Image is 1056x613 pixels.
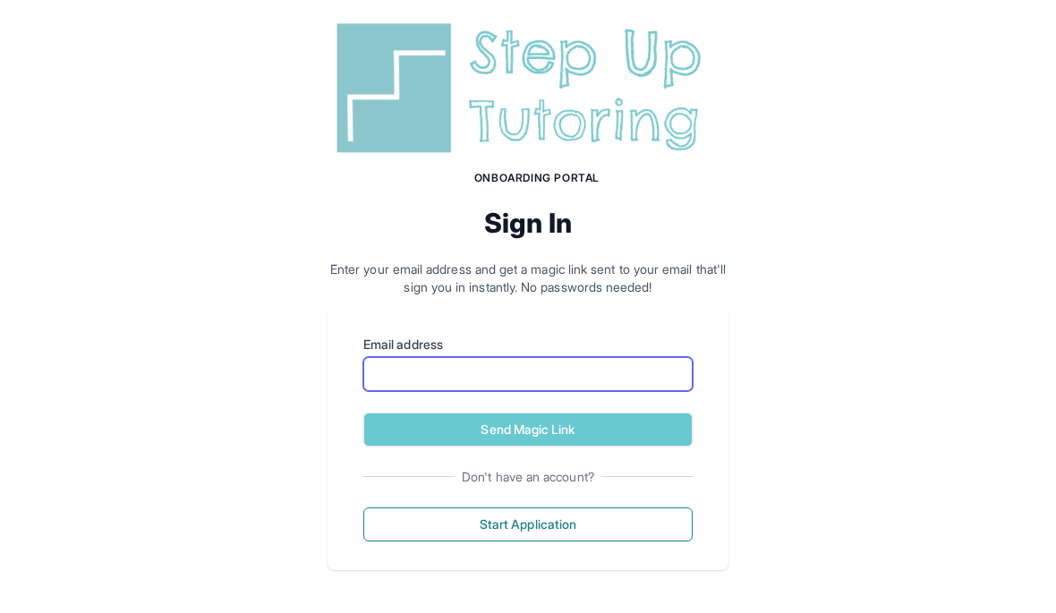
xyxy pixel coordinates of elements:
[328,260,728,296] p: Enter your email address and get a magic link sent to your email that'll sign you in instantly. N...
[363,336,693,353] label: Email address
[345,171,728,185] h1: Onboarding Portal
[328,16,728,160] img: Step Up Tutoring horizontal logo
[363,413,693,447] button: Send Magic Link
[455,468,601,486] span: Don't have an account?
[328,207,728,239] h2: Sign In
[363,507,693,541] button: Start Application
